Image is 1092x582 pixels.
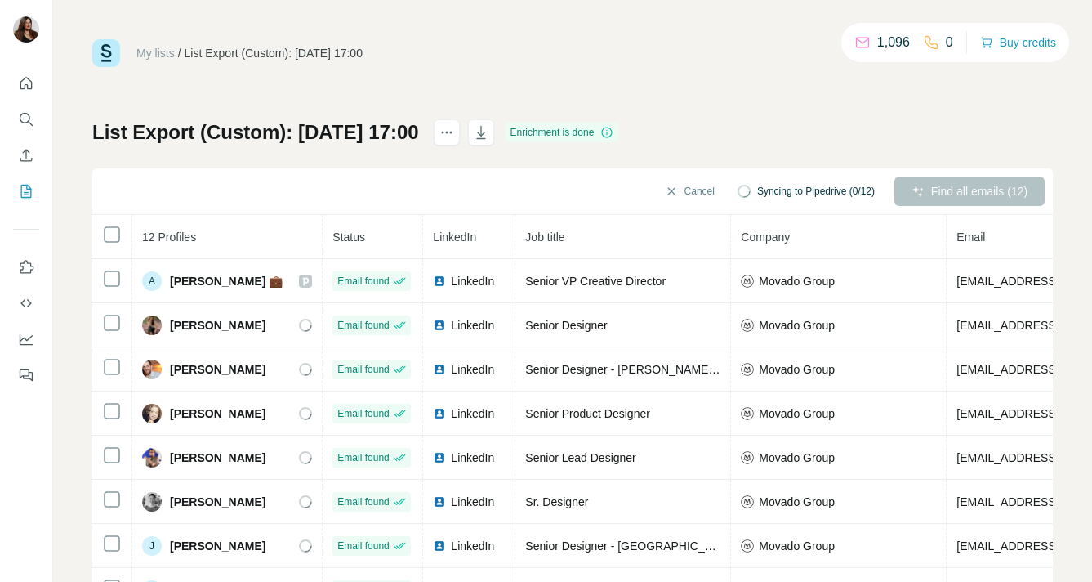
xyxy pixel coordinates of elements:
[525,275,666,288] span: Senior VP Creative Director
[741,539,754,553] img: company-logo
[741,231,790,244] span: Company
[433,319,446,332] img: LinkedIn logo
[142,271,162,291] div: A
[13,16,39,43] img: Avatar
[451,273,494,289] span: LinkedIn
[142,404,162,423] img: Avatar
[759,317,835,334] span: Movado Group
[337,495,389,509] span: Email found
[13,141,39,170] button: Enrich CSV
[451,450,494,466] span: LinkedIn
[136,47,175,60] a: My lists
[13,289,39,318] button: Use Surfe API
[525,451,635,464] span: Senior Lead Designer
[332,231,365,244] span: Status
[759,450,835,466] span: Movado Group
[92,119,419,145] h1: List Export (Custom): [DATE] 17:00
[13,105,39,134] button: Search
[525,407,650,420] span: Senior Product Designer
[170,361,265,378] span: [PERSON_NAME]
[525,231,564,244] span: Job title
[142,492,162,512] img: Avatar
[759,494,835,510] span: Movado Group
[433,275,446,288] img: LinkedIn logo
[433,407,446,420] img: LinkedIn logo
[946,33,953,52] p: 0
[170,450,265,466] span: [PERSON_NAME]
[506,123,619,142] div: Enrichment is done
[185,45,363,61] div: List Export (Custom): [DATE] 17:00
[433,363,446,376] img: LinkedIn logo
[337,450,389,465] span: Email found
[741,363,754,376] img: company-logo
[451,317,494,334] span: LinkedIn
[653,177,726,206] button: Cancel
[741,495,754,508] img: company-logo
[759,405,835,422] span: Movado Group
[759,538,835,554] span: Movado Group
[451,494,494,510] span: LinkedIn
[757,184,875,199] span: Syncing to Pipedrive (0/12)
[741,451,754,464] img: company-logo
[170,405,265,422] span: [PERSON_NAME]
[433,231,476,244] span: LinkedIn
[433,451,446,464] img: LinkedIn logo
[741,319,754,332] img: company-logo
[142,448,162,468] img: Avatar
[142,536,162,556] div: J
[170,273,283,289] span: [PERSON_NAME] 💼
[741,407,754,420] img: company-logo
[525,319,607,332] span: Senior Designer
[956,231,985,244] span: Email
[13,177,39,206] button: My lists
[337,318,389,333] span: Email found
[451,538,494,554] span: LinkedIn
[337,274,389,289] span: Email found
[13,360,39,390] button: Feedback
[337,539,389,553] span: Email found
[434,119,460,145] button: actions
[451,405,494,422] span: LinkedIn
[337,362,389,377] span: Email found
[13,325,39,354] button: Dashboard
[142,360,162,379] img: Avatar
[759,273,835,289] span: Movado Group
[337,406,389,421] span: Email found
[170,494,265,510] span: [PERSON_NAME]
[451,361,494,378] span: LinkedIn
[170,317,265,334] span: [PERSON_NAME]
[13,69,39,98] button: Quick start
[142,231,196,244] span: 12 Profiles
[759,361,835,378] span: Movado Group
[877,33,910,52] p: 1,096
[170,538,265,554] span: [PERSON_NAME]
[433,539,446,553] img: LinkedIn logo
[433,495,446,508] img: LinkedIn logo
[525,363,836,376] span: Senior Designer - [PERSON_NAME]/Scuderia Ferrari Orologi
[13,253,39,282] button: Use Surfe on LinkedIn
[741,275,754,288] img: company-logo
[178,45,181,61] li: /
[142,316,162,335] img: Avatar
[980,31,1056,54] button: Buy credits
[525,495,588,508] span: Sr. Designer
[92,39,120,67] img: Surfe Logo
[525,539,737,553] span: Senior Designer - [GEOGRAPHIC_DATA]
